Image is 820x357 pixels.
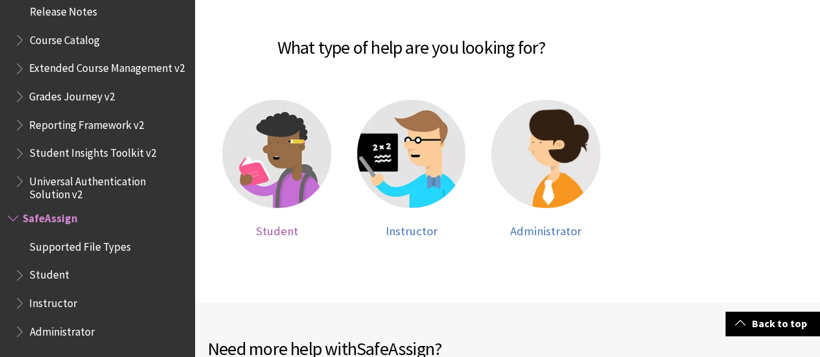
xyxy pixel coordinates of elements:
span: Extended Course Management v2 [29,58,185,75]
span: Administrator [29,321,94,338]
nav: Book outline for Blackboard SafeAssign [8,207,187,342]
span: Student [255,224,298,238]
img: Student help [222,100,331,209]
img: Administrator help [491,100,600,209]
span: Course Catalog [29,29,99,47]
span: Grades Journey v2 [29,86,115,103]
span: Universal Authentication Solution v2 [29,170,185,201]
span: Instructor [386,224,438,238]
span: Supported File Types [29,236,131,253]
img: Instructor help [357,100,466,209]
span: Reporting Framework v2 [29,114,144,132]
a: Instructor help Instructor [357,100,466,238]
a: Administrator help Administrator [491,100,600,238]
span: Release Notes [29,1,97,18]
span: Student Insights Toolkit v2 [29,143,156,160]
span: Administrator [510,224,581,238]
a: Student help Student [222,100,331,238]
span: Student [29,264,69,282]
h2: What type of help are you looking for? [207,18,615,61]
a: Back to top [725,312,820,336]
span: Instructor [29,292,77,310]
span: SafeAssign [23,207,78,225]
